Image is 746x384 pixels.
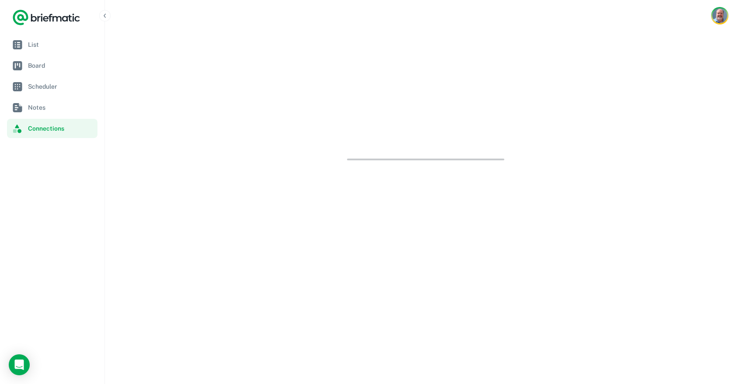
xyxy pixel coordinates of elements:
span: Scheduler [28,82,94,91]
div: Load Chat [9,354,30,375]
a: Notes [7,98,97,117]
span: Connections [28,124,94,133]
a: Logo [12,9,80,26]
a: Scheduler [7,77,97,96]
a: Connections [7,119,97,138]
a: List [7,35,97,54]
span: Board [28,61,94,70]
img: Kevin Tart [712,8,727,23]
a: Board [7,56,97,75]
span: List [28,40,94,49]
button: Account button [711,7,729,24]
span: Notes [28,103,94,112]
